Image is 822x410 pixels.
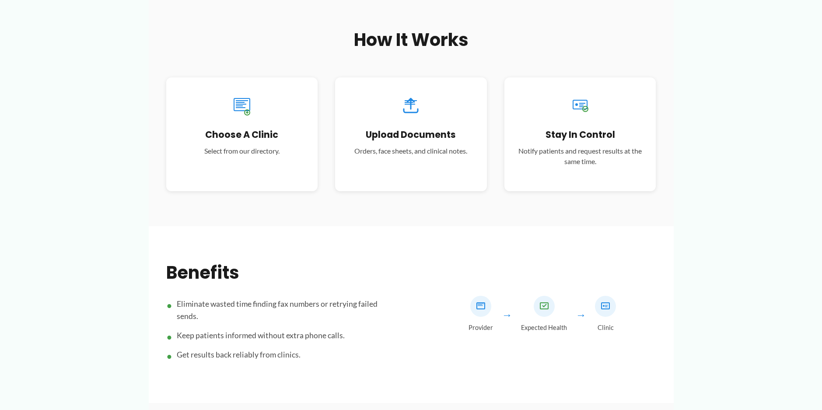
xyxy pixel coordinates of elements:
[179,146,305,156] p: Select from our directory.
[166,298,394,322] li: Eliminate wasted time finding fax numbers or retrying failed sends.
[166,349,394,361] li: Get results back reliably from clinics.
[469,322,493,334] div: Provider
[518,146,643,167] p: Notify patients and request results at the same time.
[166,28,656,51] h2: How It Works
[166,329,394,342] li: Keep patients informed without extra phone calls.
[521,322,567,334] div: Expected Health
[598,322,614,334] div: Clinic
[179,129,305,140] h3: Choose a Clinic
[348,146,474,156] p: Orders, face sheets, and clinical notes.
[166,261,394,284] h2: Benefits
[502,305,512,325] div: →
[576,305,586,325] div: →
[518,129,643,140] h3: Stay in Control
[348,129,474,140] h3: Upload Documents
